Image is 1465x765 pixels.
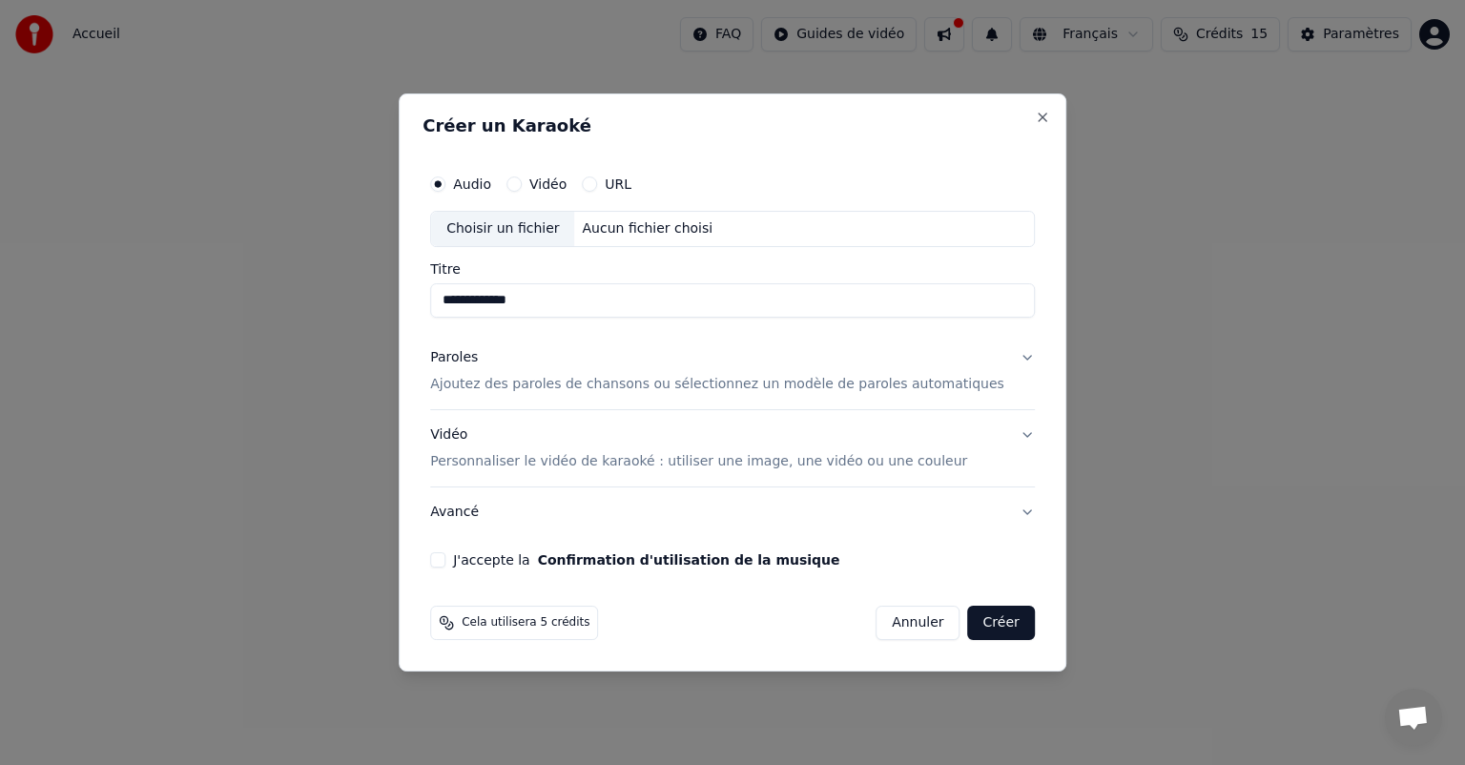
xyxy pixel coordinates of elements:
button: VidéoPersonnaliser le vidéo de karaoké : utiliser une image, une vidéo ou une couleur [430,410,1035,486]
span: Cela utilisera 5 crédits [462,615,589,631]
button: Avancé [430,487,1035,537]
button: Créer [968,606,1035,640]
div: Aucun fichier choisi [575,219,721,238]
button: J'accepte la [538,553,840,567]
p: Ajoutez des paroles de chansons ou sélectionnez un modèle de paroles automatiques [430,375,1004,394]
button: Annuler [876,606,959,640]
div: Paroles [430,348,478,367]
label: Audio [453,177,491,191]
p: Personnaliser le vidéo de karaoké : utiliser une image, une vidéo ou une couleur [430,452,967,471]
label: Vidéo [529,177,567,191]
h2: Créer un Karaoké [423,117,1042,134]
label: Titre [430,262,1035,276]
button: ParolesAjoutez des paroles de chansons ou sélectionnez un modèle de paroles automatiques [430,333,1035,409]
div: Choisir un fichier [431,212,574,246]
label: URL [605,177,631,191]
label: J'accepte la [453,553,839,567]
div: Vidéo [430,425,967,471]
